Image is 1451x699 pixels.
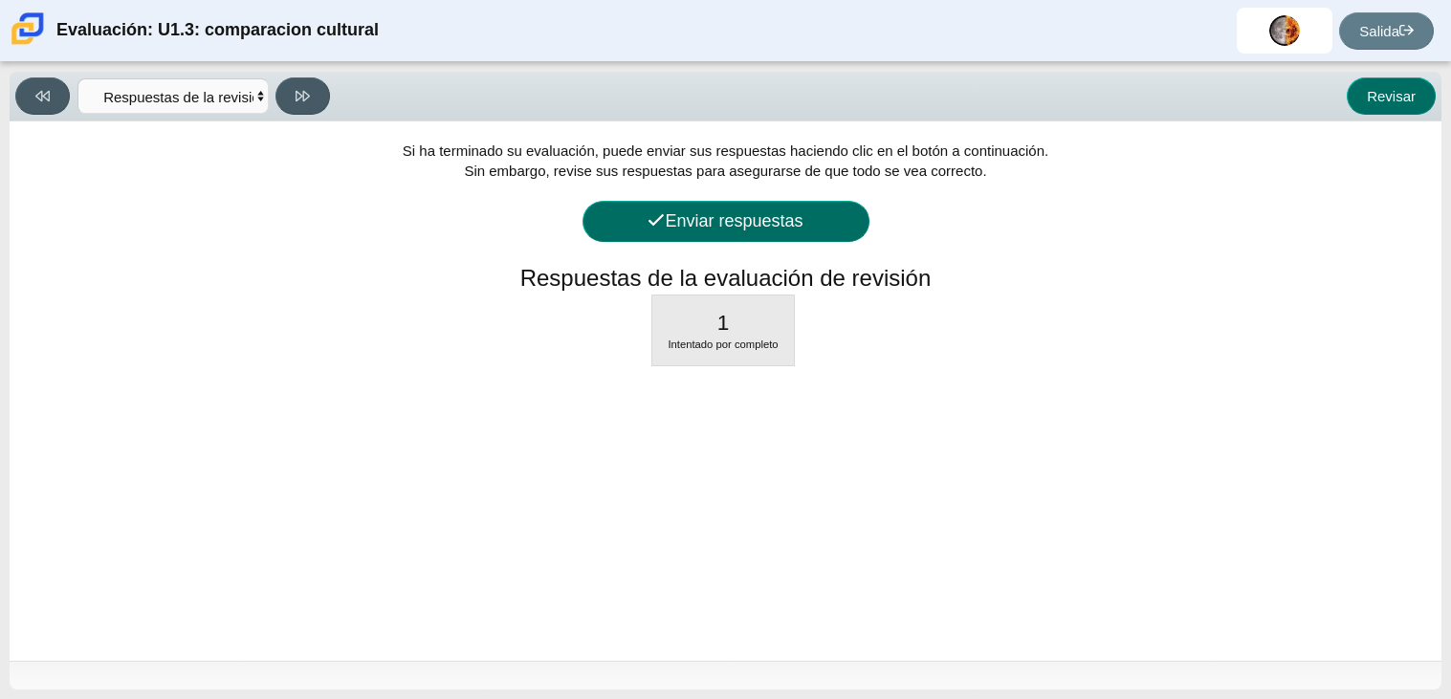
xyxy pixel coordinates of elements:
[717,311,730,335] font: 1
[1269,15,1300,46] img: erick.aguilera-per.Ar2lp4
[1367,88,1416,104] font: Revisar
[583,201,869,242] button: Enviar respuestas
[665,211,802,230] font: Enviar respuestas
[8,9,48,49] img: Escuela Carmen de Ciencia y Tecnología
[56,20,379,39] font: Evaluación: U1.3: comparacion cultural
[1347,77,1436,115] button: Revisar
[520,265,932,291] font: Respuestas de la evaluación de revisión
[668,339,778,350] font: Intentado por completo
[464,163,986,179] font: Sin embargo, revise sus respuestas para asegurarse de que todo se vea correcto.
[1359,23,1399,39] font: Salida
[8,35,48,52] a: Escuela Carmen de Ciencia y Tecnología
[403,142,1048,159] font: Si ha terminado su evaluación, puede enviar sus respuestas haciendo clic en el botón a continuación.
[1339,12,1434,50] a: Salida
